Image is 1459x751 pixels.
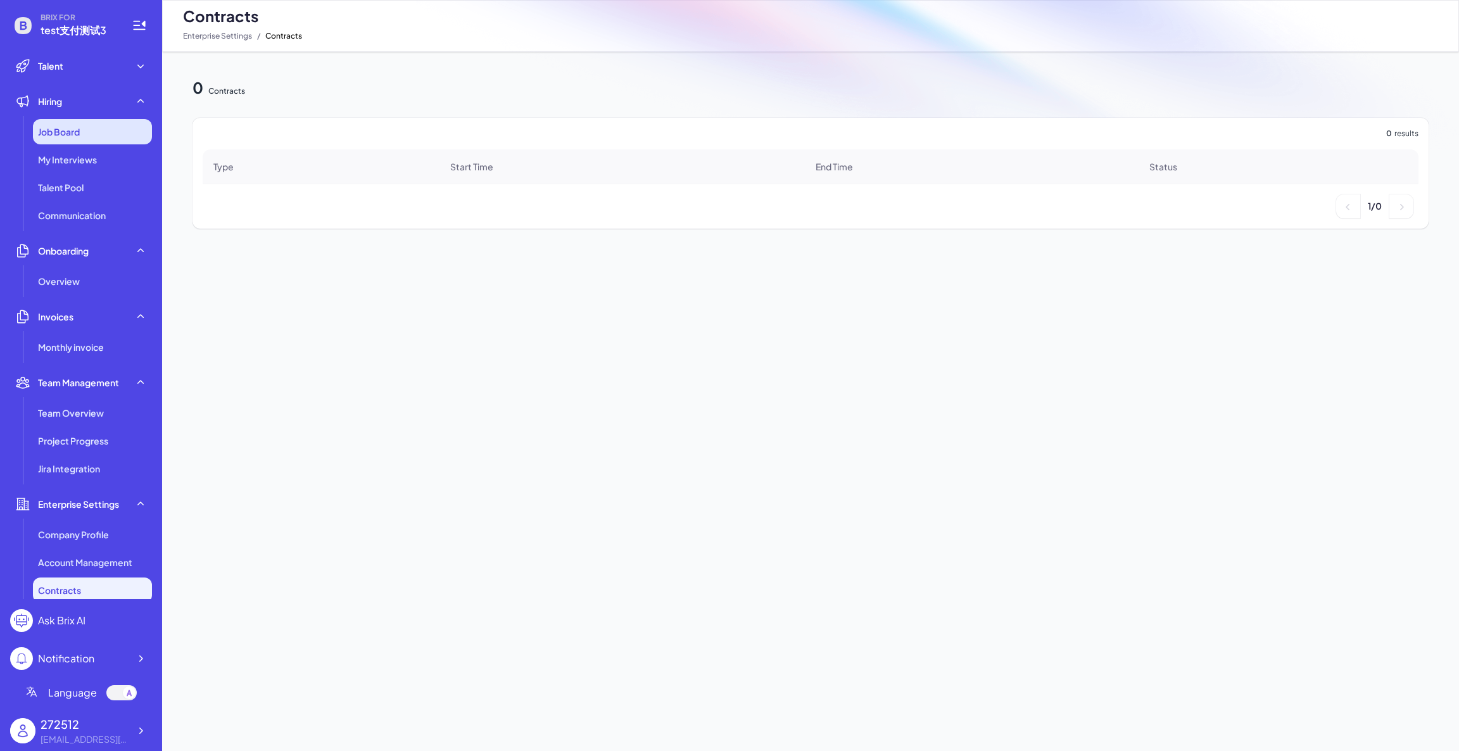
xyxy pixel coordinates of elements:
span: / [1371,200,1375,211]
span: Enterprise Settings [38,498,119,510]
span: 1 [1368,200,1371,211]
span: Status [1149,160,1177,173]
li: Next [1389,194,1413,218]
span: 0 [1375,200,1382,211]
span: Language [48,685,97,700]
img: user_logo.png [10,718,35,743]
div: 2725121109@qq.com [41,733,129,746]
span: 0 [193,78,203,97]
div: Ask Brix AI [38,613,85,628]
span: Team Management [38,376,119,389]
span: 0 [1386,128,1392,139]
span: Invoices [38,310,73,323]
span: Hiring [38,95,62,108]
span: BRIX FOR [41,13,117,23]
span: Contracts [183,6,258,26]
span: Communication [38,209,106,222]
span: Account Management [38,556,132,569]
span: End Time [816,160,853,173]
span: results [1394,128,1418,139]
span: Onboarding [38,244,89,257]
span: Team Overview [38,407,104,419]
span: Job Board [38,125,80,138]
span: test支付测试3 [41,23,117,38]
span: Project Progress [38,434,108,447]
span: Jira Integration [38,462,100,475]
li: Previous [1336,194,1360,218]
span: My Interviews [38,153,97,166]
div: Notification [38,651,94,666]
span: Talent [38,60,63,72]
span: Monthly invoice [38,341,104,353]
span: Type [213,160,234,173]
span: Start Time [450,160,493,173]
span: Company Profile [38,528,109,541]
span: Overview [38,275,80,287]
span: Talent Pool [38,181,84,194]
span: Contracts [208,86,245,96]
div: 272512 [41,716,129,733]
span: / [257,28,260,44]
span: Contracts [38,584,81,596]
span: Contracts [265,28,302,44]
